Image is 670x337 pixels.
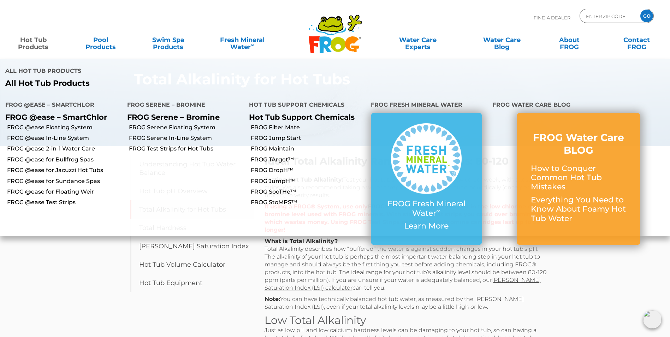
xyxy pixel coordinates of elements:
[130,274,254,292] a: Hot Tub Equipment
[531,164,626,192] p: How to Conquer Common Hot Tub Mistakes
[7,156,122,164] a: FROG @ease for Bullfrog Spas
[475,33,528,47] a: Water CareBlog
[385,221,468,231] p: Learn More
[129,124,244,131] a: FROG Serene Floating System
[265,237,547,292] p: Total Alkalinity describes how “buffered” the water is against sudden changes in your hot tub’s p...
[7,166,122,174] a: FROG @ease for Jacuzzi Hot Tubs
[251,134,366,142] a: FROG Jump Start
[531,131,626,227] a: FROG Water Care BLOG How to Conquer Common Hot Tub Mistakes Everything You Need to Know About Foa...
[7,177,122,185] a: FROG @ease for Sundance Spas
[251,177,366,185] a: FROG JumpH™
[249,99,360,113] h4: Hot Tub Support Chemicals
[375,33,461,47] a: Water CareExperts
[7,33,60,47] a: Hot TubProducts
[7,145,122,153] a: FROG @ease 2-in-1 Water Care
[249,113,355,122] a: Hot Tub Support Chemicals
[142,33,195,47] a: Swim SpaProducts
[265,314,547,326] h3: Low Total Alkalinity
[251,124,366,131] a: FROG Filter Mate
[251,145,366,153] a: FROG Maintain
[5,65,330,79] h4: All Hot Tub Products
[130,255,254,274] a: Hot Tub Volume Calculator
[5,113,117,122] p: FROG @ease – SmartChlor
[493,99,665,113] h4: FROG Water Care Blog
[251,42,254,48] sup: ∞
[371,99,482,113] h4: FROG Fresh Mineral Water
[129,134,244,142] a: FROG Serene In-Line System
[265,296,280,302] strong: Note:
[251,199,366,206] a: FROG StoMPS™
[251,156,366,164] a: FROG TArget™
[127,113,238,122] p: FROG Serene – Bromine
[585,11,633,21] input: Zip Code Form
[531,195,626,223] p: Everything You Need to Know About Foamy Hot Tub Water
[5,99,117,113] h4: FROG @ease – SmartChlor
[534,9,570,26] p: Find A Dealer
[129,145,244,153] a: FROG Test Strips for Hot Tubs
[610,33,663,47] a: ContactFROG
[7,199,122,206] a: FROG @ease Test Strips
[127,99,238,113] h4: FROG Serene – Bromine
[5,79,330,88] a: All Hot Tub Products
[7,124,122,131] a: FROG @ease Floating System
[265,238,338,244] strong: What is Total Alkalinity?
[251,188,366,196] a: FROG SooTHe™
[640,10,653,22] input: GO
[531,131,626,157] h3: FROG Water Care BLOG
[265,295,547,311] p: You can have technically balanced hot tub water, as measured by the [PERSON_NAME] Saturation Inde...
[130,237,254,255] a: [PERSON_NAME] Saturation Index
[209,33,275,47] a: Fresh MineralWater∞
[75,33,127,47] a: PoolProducts
[436,207,440,214] sup: ∞
[7,188,122,196] a: FROG @ease for Floating Weir
[251,166,366,174] a: FROG DropH™
[543,33,595,47] a: AboutFROG
[385,123,468,234] a: FROG Fresh Mineral Water∞ Learn More
[385,199,468,218] p: FROG Fresh Mineral Water
[643,310,662,329] img: openIcon
[7,134,122,142] a: FROG @ease In-Line System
